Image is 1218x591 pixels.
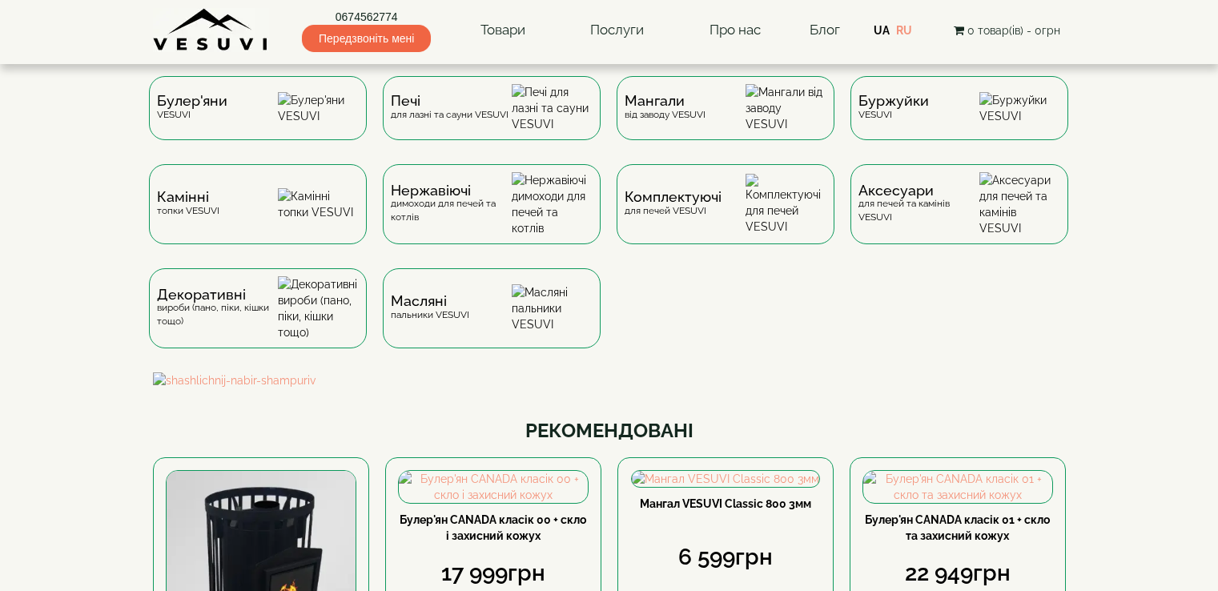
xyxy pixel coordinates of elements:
img: Буржуйки VESUVI [979,92,1060,124]
a: Каміннітопки VESUVI Камінні топки VESUVI [141,164,375,268]
a: Товари [464,12,541,49]
img: Камінні топки VESUVI [278,188,359,220]
a: Послуги [574,12,660,49]
img: Мангал VESUVI Classic 800 3мм [632,471,819,487]
div: VESUVI [157,94,227,121]
a: Мангаливід заводу VESUVI Мангали від заводу VESUVI [609,76,842,164]
div: 17 999грн [398,557,589,589]
div: 6 599грн [630,541,821,573]
a: Декоративнівироби (пано, піки, кішки тощо) Декоративні вироби (пано, піки, кішки тощо) [141,268,375,372]
span: Камінні [157,191,219,203]
span: 0 товар(ів) - 0грн [967,24,1060,37]
img: Нержавіючі димоходи для печей та котлів [512,172,593,236]
img: Декоративні вироби (пано, піки, кішки тощо) [278,276,359,340]
img: Булер'яни VESUVI [278,92,359,124]
span: Мангали [625,94,705,107]
img: Печі для лазні та сауни VESUVI [512,84,593,132]
div: пальники VESUVI [391,295,469,321]
a: Булер'ян CANADA класік 00 + скло і захисний кожух [400,513,586,542]
span: Печі [391,94,509,107]
a: Мангал VESUVI Classic 800 3мм [640,497,811,510]
span: Комплектуючі [625,191,722,203]
div: вироби (пано, піки, кішки тощо) [157,288,278,328]
a: Блог [810,22,840,38]
span: Декоративні [157,288,278,301]
div: для печей VESUVI [625,191,722,217]
div: топки VESUVI [157,191,219,217]
span: Передзвоніть мені [302,25,431,52]
img: Масляні пальники VESUVI [512,284,593,332]
button: 0 товар(ів) - 0грн [949,22,1065,39]
a: Печідля лазні та сауни VESUVI Печі для лазні та сауни VESUVI [375,76,609,164]
div: 22 949грн [862,557,1053,589]
span: Булер'яни [157,94,227,107]
a: Булер'ян CANADA класік 01 + скло та захисний кожух [865,513,1050,542]
a: Аксесуаридля печей та камінів VESUVI Аксесуари для печей та камінів VESUVI [842,164,1076,268]
img: Булер'ян CANADA класік 01 + скло та захисний кожух [863,471,1052,503]
a: Нержавіючідимоходи для печей та котлів Нержавіючі димоходи для печей та котлів [375,164,609,268]
a: RU [896,24,912,37]
img: Комплектуючі для печей VESUVI [746,174,826,235]
div: VESUVI [858,94,929,121]
span: Нержавіючі [391,184,512,197]
span: Масляні [391,295,469,308]
a: Комплектуючідля печей VESUVI Комплектуючі для печей VESUVI [609,164,842,268]
img: Завод VESUVI [153,8,269,52]
img: Булер'ян CANADA класік 00 + скло і захисний кожух [399,471,588,503]
a: UA [874,24,890,37]
div: димоходи для печей та котлів [391,184,512,224]
span: Аксесуари [858,184,979,197]
a: Булер'яниVESUVI Булер'яни VESUVI [141,76,375,164]
span: Буржуйки [858,94,929,107]
img: shashlichnij-nabir-shampuriv [153,372,1066,388]
a: Масляніпальники VESUVI Масляні пальники VESUVI [375,268,609,372]
img: Мангали від заводу VESUVI [746,84,826,132]
div: для лазні та сауни VESUVI [391,94,509,121]
a: Про нас [693,12,777,49]
img: Аксесуари для печей та камінів VESUVI [979,172,1060,236]
a: БуржуйкиVESUVI Буржуйки VESUVI [842,76,1076,164]
a: 0674562774 [302,9,431,25]
div: від заводу VESUVI [625,94,705,121]
div: для печей та камінів VESUVI [858,184,979,224]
